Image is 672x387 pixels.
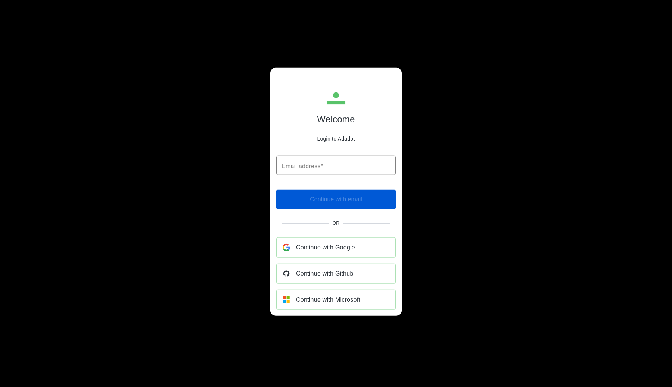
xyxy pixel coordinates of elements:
[317,114,355,125] h1: Welcome
[326,89,346,108] img: Adadot
[296,294,360,305] span: Continue with Microsoft
[296,242,355,252] span: Continue with Google
[333,220,340,226] span: Or
[296,268,354,279] span: Continue with Github
[276,263,396,283] a: Continue with Github
[276,289,396,309] a: Continue with Microsoft
[276,189,396,209] span: Enter an email to continue
[291,89,381,147] div: Adadot
[317,136,355,142] p: Login to Adadot
[276,237,396,257] a: Continue with Google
